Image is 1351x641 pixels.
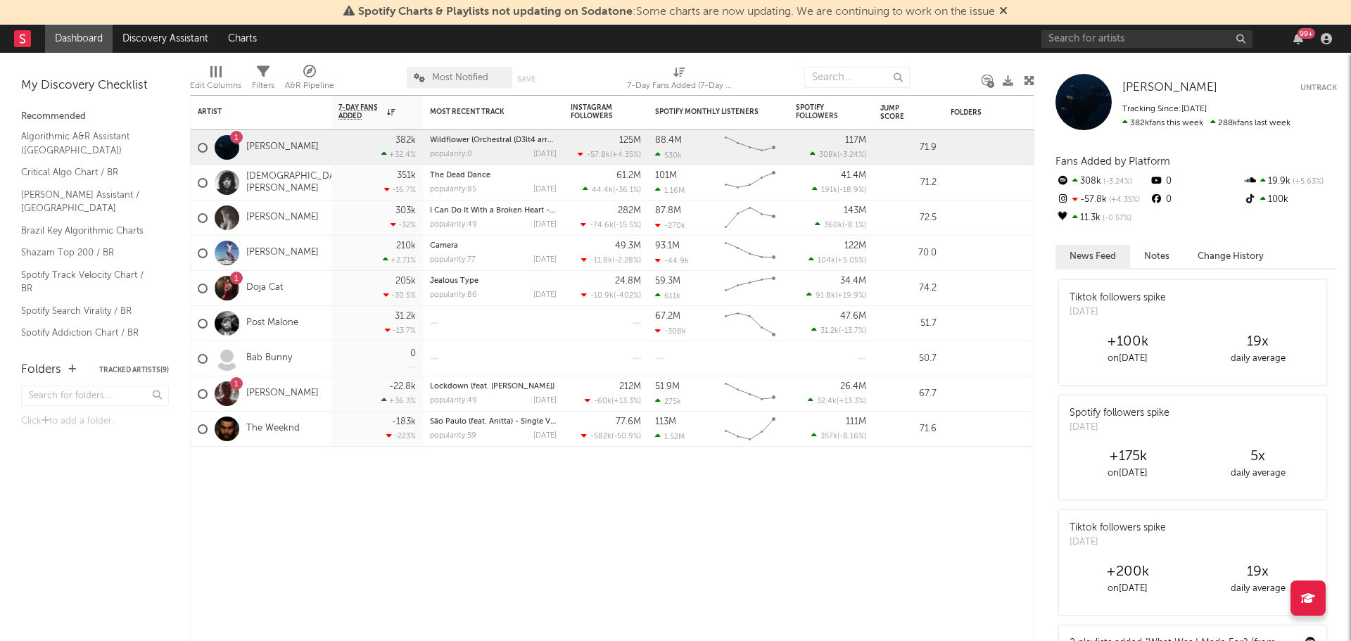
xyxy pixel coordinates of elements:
[655,326,686,336] div: -308k
[1055,191,1149,209] div: -57.8k
[808,255,866,265] div: ( )
[1055,172,1149,191] div: 308k
[951,108,1056,117] div: Folders
[246,247,319,259] a: [PERSON_NAME]
[395,277,416,286] div: 205k
[430,108,535,116] div: Most Recent Track
[655,221,685,230] div: -270k
[430,137,557,144] div: Wildflower (Orchestral (D3lt4 arrang.)
[839,398,864,405] span: +13.3 %
[430,207,638,215] a: I Can Do It With a Broken Heart - [PERSON_NAME] Remix
[1193,334,1323,350] div: 19 x
[618,206,641,215] div: 282M
[880,104,915,121] div: Jump Score
[612,151,639,159] span: +4.35 %
[819,151,837,159] span: 308k
[718,130,782,165] svg: Chart title
[430,242,458,250] a: Camera
[614,398,639,405] span: +13.3 %
[358,6,633,18] span: Spotify Charts & Playlists not updating on Sodatone
[718,236,782,271] svg: Chart title
[533,186,557,193] div: [DATE]
[616,292,639,300] span: -402 %
[1070,421,1169,435] div: [DATE]
[880,315,937,332] div: 51.7
[718,306,782,341] svg: Chart title
[1130,245,1184,268] button: Notes
[1063,564,1193,580] div: +200k
[655,277,680,286] div: 59.3M
[592,186,613,194] span: 44.4k
[246,388,319,400] a: [PERSON_NAME]
[581,220,641,229] div: ( )
[583,185,641,194] div: ( )
[655,291,680,300] div: 611k
[581,255,641,265] div: ( )
[1070,291,1166,305] div: Tiktok followers spike
[1193,580,1323,597] div: daily average
[816,292,835,300] span: 91.8k
[392,417,416,426] div: -183k
[839,433,864,440] span: -8.16 %
[1063,448,1193,465] div: +175k
[837,292,864,300] span: +19.9 %
[389,382,416,391] div: -22.8k
[718,376,782,412] svg: Chart title
[718,165,782,201] svg: Chart title
[796,103,845,120] div: Spotify Followers
[430,277,478,285] a: Jealous Type
[590,222,614,229] span: -74.6k
[45,25,113,53] a: Dashboard
[616,417,641,426] div: 77.6M
[1101,215,1131,222] span: -0.57 %
[655,382,680,391] div: 51.9M
[614,257,639,265] span: -2.28 %
[818,257,835,265] span: 104k
[615,277,641,286] div: 24.8M
[386,431,416,440] div: -223 %
[381,396,416,405] div: +36.3 %
[1055,245,1130,268] button: News Feed
[21,129,155,158] a: Algorithmic A&R Assistant ([GEOGRAPHIC_DATA])
[839,186,864,194] span: -18.9 %
[812,185,866,194] div: ( )
[21,223,155,239] a: Brazil Key Algorithmic Charts
[655,206,681,215] div: 87.8M
[383,255,416,265] div: +2.71 %
[21,325,155,341] a: Spotify Addiction Chart / BR
[718,201,782,236] svg: Chart title
[655,397,681,406] div: 275k
[820,327,839,335] span: 31.2k
[533,397,557,405] div: [DATE]
[246,423,300,435] a: The Weeknd
[391,220,416,229] div: -32 %
[1243,191,1337,209] div: 100k
[811,326,866,335] div: ( )
[383,291,416,300] div: -30.5 %
[841,171,866,180] div: 41.4M
[840,277,866,286] div: 34.4M
[821,186,837,194] span: 191k
[1107,196,1140,204] span: +4.35 %
[430,432,476,440] div: popularity: 59
[1070,406,1169,421] div: Spotify followers spike
[718,271,782,306] svg: Chart title
[430,291,477,299] div: popularity: 86
[533,151,557,158] div: [DATE]
[880,210,937,227] div: 72.5
[21,108,169,125] div: Recommended
[1041,30,1252,48] input: Search for artists
[395,206,416,215] div: 303k
[880,386,937,402] div: 67.7
[585,396,641,405] div: ( )
[1055,209,1149,227] div: 11.3k
[594,398,611,405] span: -60k
[1063,580,1193,597] div: on [DATE]
[1063,350,1193,367] div: on [DATE]
[840,312,866,321] div: 47.6M
[655,136,682,145] div: 88.4M
[533,221,557,229] div: [DATE]
[1184,245,1278,268] button: Change History
[615,186,639,194] span: -36.1 %
[655,312,680,321] div: 67.2M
